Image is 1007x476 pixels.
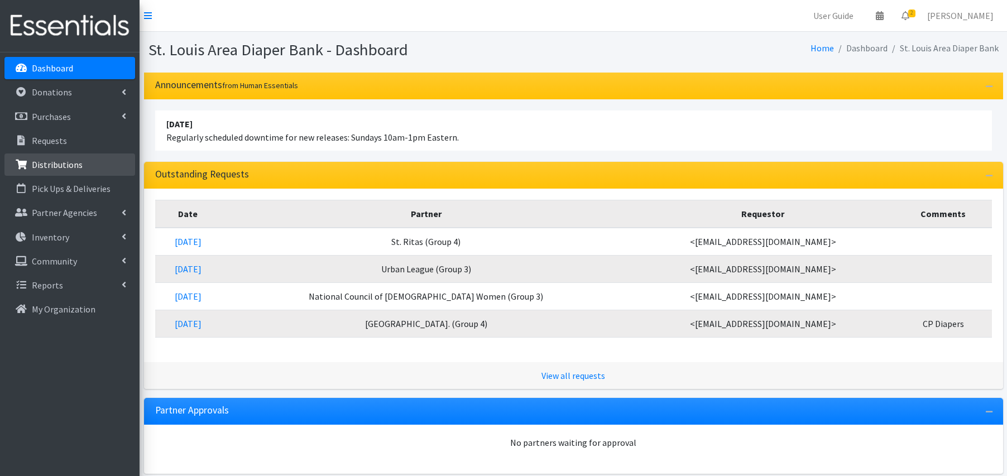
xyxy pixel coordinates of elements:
strong: [DATE] [166,118,193,129]
td: Urban League (Group 3) [221,255,631,282]
a: Inventory [4,226,135,248]
th: Requestor [631,200,895,228]
a: Pick Ups & Deliveries [4,177,135,200]
td: [GEOGRAPHIC_DATA]. (Group 4) [221,310,631,337]
a: 2 [893,4,918,27]
a: View all requests [541,370,605,381]
td: CP Diapers [895,310,992,337]
p: Distributions [32,159,83,170]
a: Community [4,250,135,272]
th: Date [155,200,222,228]
p: Dashboard [32,62,73,74]
td: National Council of [DEMOGRAPHIC_DATA] Women (Group 3) [221,282,631,310]
div: No partners waiting for approval [155,436,992,449]
p: Reports [32,280,63,291]
small: from Human Essentials [222,80,298,90]
td: <[EMAIL_ADDRESS][DOMAIN_NAME]> [631,282,895,310]
h3: Partner Approvals [155,405,229,416]
li: St. Louis Area Diaper Bank [888,40,999,56]
a: My Organization [4,298,135,320]
li: Regularly scheduled downtime for new releases: Sundays 10am-1pm Eastern. [155,110,992,151]
p: Donations [32,86,72,98]
td: St. Ritas (Group 4) [221,228,631,256]
p: Requests [32,135,67,146]
a: [DATE] [175,236,202,247]
p: Partner Agencies [32,207,97,218]
h1: St. Louis Area Diaper Bank - Dashboard [148,40,569,60]
a: Requests [4,129,135,152]
a: Donations [4,81,135,103]
td: <[EMAIL_ADDRESS][DOMAIN_NAME]> [631,228,895,256]
a: Reports [4,274,135,296]
a: [PERSON_NAME] [918,4,1003,27]
td: <[EMAIL_ADDRESS][DOMAIN_NAME]> [631,255,895,282]
a: Partner Agencies [4,201,135,224]
a: Home [811,42,834,54]
p: Purchases [32,111,71,122]
td: <[EMAIL_ADDRESS][DOMAIN_NAME]> [631,310,895,337]
li: Dashboard [834,40,888,56]
a: [DATE] [175,263,202,275]
p: My Organization [32,304,95,315]
a: [DATE] [175,291,202,302]
a: Dashboard [4,57,135,79]
a: Distributions [4,153,135,176]
span: 2 [908,9,915,17]
th: Comments [895,200,992,228]
p: Pick Ups & Deliveries [32,183,111,194]
h3: Announcements [155,79,298,91]
p: Inventory [32,232,69,243]
a: Purchases [4,105,135,128]
a: [DATE] [175,318,202,329]
th: Partner [221,200,631,228]
a: User Guide [804,4,862,27]
p: Community [32,256,77,267]
img: HumanEssentials [4,7,135,45]
h3: Outstanding Requests [155,169,249,180]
